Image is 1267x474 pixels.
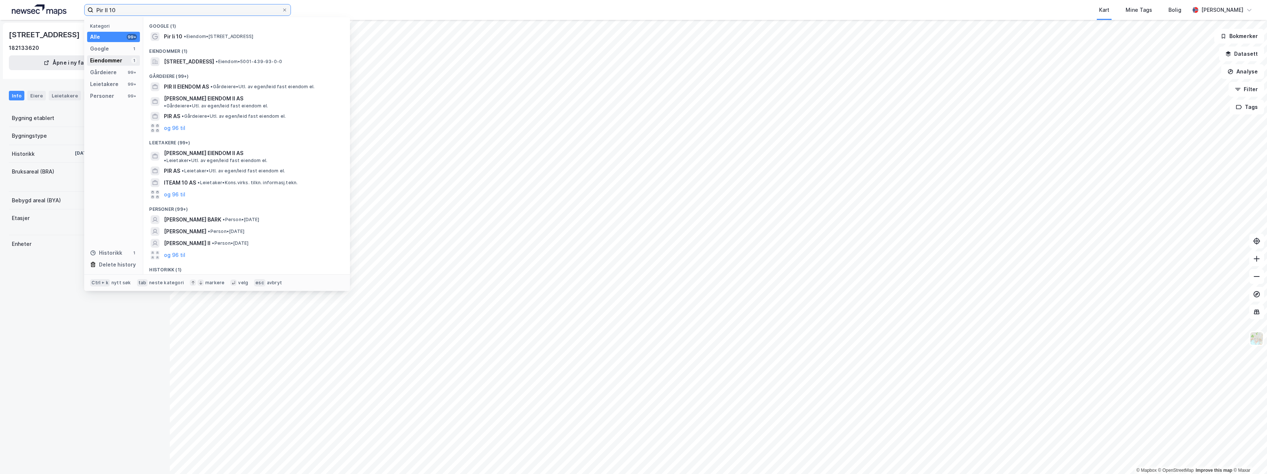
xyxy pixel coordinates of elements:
[212,240,248,246] span: Person • [DATE]
[210,84,315,90] span: Gårdeiere • Utl. av egen/leid fast eiendom el.
[164,227,206,236] span: [PERSON_NAME]
[164,103,166,109] span: •
[143,261,350,274] div: Historikk (1)
[1099,6,1109,14] div: Kart
[238,280,248,286] div: velg
[164,166,180,175] span: PIR AS
[9,55,126,70] button: Åpne i ny fane
[131,250,137,256] div: 1
[12,150,35,158] div: Historikk
[267,280,282,286] div: avbryt
[12,240,31,248] div: Enheter
[1230,439,1267,474] iframe: Chat Widget
[143,68,350,81] div: Gårdeiere (99+)
[1221,64,1264,79] button: Analyse
[1230,439,1267,474] div: Kontrollprogram for chat
[90,80,119,89] div: Leietakere
[12,114,54,123] div: Bygning etablert
[1158,468,1194,473] a: OpenStreetMap
[1230,100,1264,114] button: Tags
[131,58,137,63] div: 1
[164,103,268,109] span: Gårdeiere • Utl. av egen/leid fast eiendom el.
[127,34,137,40] div: 99+
[164,82,209,91] span: PIR II EIENDOM AS
[223,217,259,223] span: Person • [DATE]
[164,215,221,224] span: [PERSON_NAME] BARK
[164,158,267,164] span: Leietaker • Utl. av egen/leid fast eiendom el.
[182,168,184,174] span: •
[90,23,140,29] div: Kategori
[131,46,137,52] div: 1
[90,68,117,77] div: Gårdeiere
[164,32,182,41] span: Pir Ii 10
[90,44,109,53] div: Google
[1196,468,1232,473] a: Improve this map
[164,124,185,133] button: og 96 til
[12,4,66,16] img: logo.a4113a55bc3d86da70a041830d287a7e.svg
[143,17,350,31] div: Google (1)
[90,92,114,100] div: Personer
[143,42,350,56] div: Eiendommer (1)
[182,168,285,174] span: Leietaker • Utl. av egen/leid fast eiendom el.
[143,200,350,214] div: Personer (99+)
[137,279,148,286] div: tab
[208,229,244,234] span: Person • [DATE]
[164,190,185,199] button: og 96 til
[93,4,282,16] input: Søk på adresse, matrikkel, gårdeiere, leietakere eller personer
[149,280,184,286] div: neste kategori
[12,196,61,205] div: Bebygd areal (BYA)
[1250,332,1264,346] img: Z
[182,113,286,119] span: Gårdeiere • Utl. av egen/leid fast eiendom el.
[9,44,39,52] div: 182133620
[205,280,224,286] div: markere
[127,81,137,87] div: 99+
[49,91,81,100] div: Leietakere
[9,91,24,100] div: Info
[210,84,213,89] span: •
[12,214,30,223] div: Etasjer
[90,32,100,41] div: Alle
[1229,82,1264,97] button: Filter
[9,29,81,41] div: [STREET_ADDRESS]
[1214,29,1264,44] button: Bokmerker
[212,240,214,246] span: •
[223,217,225,222] span: •
[62,150,92,157] div: [DATE]
[216,59,282,65] span: Eiendom • 5001-439-93-0-0
[198,180,200,185] span: •
[90,279,110,286] div: Ctrl + k
[164,178,196,187] span: ITEAM 10 AS
[111,280,131,286] div: nytt søk
[90,248,122,257] div: Historikk
[127,69,137,75] div: 99+
[254,279,265,286] div: esc
[208,229,210,234] span: •
[164,158,166,163] span: •
[1126,6,1152,14] div: Mine Tags
[143,134,350,147] div: Leietakere (99+)
[1168,6,1181,14] div: Bolig
[184,34,186,39] span: •
[12,131,47,140] div: Bygningstype
[216,59,218,64] span: •
[164,239,210,248] span: [PERSON_NAME] II
[99,260,136,269] div: Delete history
[198,180,298,186] span: Leietaker • Kons.virks. tilkn. informasj.tekn.
[27,91,46,100] div: Eiere
[164,149,243,158] span: [PERSON_NAME] EIENDOM II AS
[182,113,184,119] span: •
[12,167,54,176] div: Bruksareal (BRA)
[164,251,185,260] button: og 96 til
[164,112,180,121] span: PIR AS
[164,57,214,66] span: [STREET_ADDRESS]
[1136,468,1157,473] a: Mapbox
[164,94,243,103] span: [PERSON_NAME] EIENDOM II AS
[1201,6,1243,14] div: [PERSON_NAME]
[127,93,137,99] div: 99+
[90,56,122,65] div: Eiendommer
[184,34,253,39] span: Eiendom • [STREET_ADDRESS]
[1219,47,1264,61] button: Datasett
